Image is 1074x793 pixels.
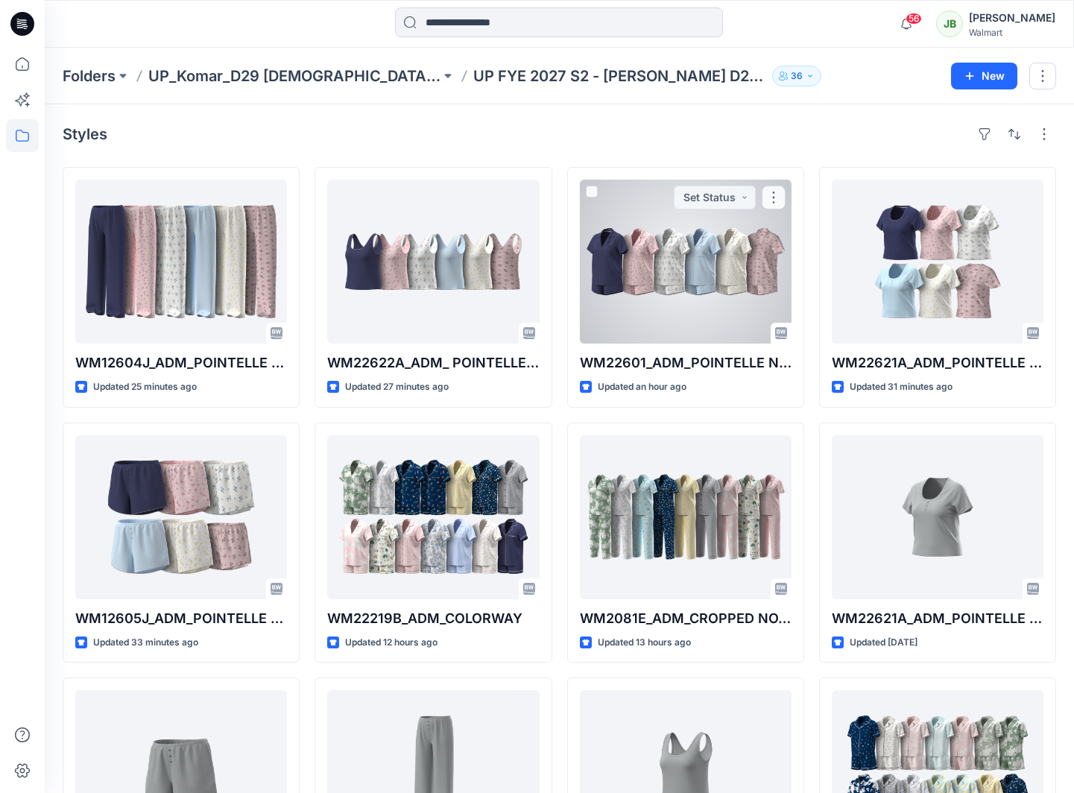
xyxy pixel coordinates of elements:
[345,379,449,395] p: Updated 27 minutes ago
[473,66,765,86] p: UP FYE 2027 S2 - [PERSON_NAME] D29 [DEMOGRAPHIC_DATA] Sleepwear
[832,180,1043,344] a: WM22621A_ADM_POINTELLE HENLEY TEE_COLORWAY
[832,435,1043,599] a: WM22621A_ADM_POINTELLE HENLEY TEE
[327,180,539,344] a: WM22622A_ADM_ POINTELLE TANK_COLORWAY
[75,435,287,599] a: WM12605J_ADM_POINTELLE SHORT_COLORWAY
[850,635,917,651] p: Updated [DATE]
[832,608,1043,629] p: WM22621A_ADM_POINTELLE HENLEY TEE
[936,10,963,37] div: JB
[75,180,287,344] a: WM12604J_ADM_POINTELLE PANT -FAUX FLY & BUTTONS + PICOT_COLORWAY
[791,68,803,84] p: 36
[93,379,197,395] p: Updated 25 minutes ago
[327,435,539,599] a: WM22219B_ADM_COLORWAY
[63,125,107,143] h4: Styles
[850,379,953,395] p: Updated 31 minutes ago
[327,608,539,629] p: WM22219B_ADM_COLORWAY
[580,353,792,373] p: WM22601_ADM_POINTELLE NOTCH SHORTIE_COLORWAY
[75,608,287,629] p: WM12605J_ADM_POINTELLE SHORT_COLORWAY
[598,635,691,651] p: Updated 13 hours ago
[969,27,1055,38] div: Walmart
[969,9,1055,27] div: [PERSON_NAME]
[906,13,922,25] span: 56
[75,353,287,373] p: WM12604J_ADM_POINTELLE PANT -FAUX FLY & BUTTONS + PICOT_COLORWAY
[580,435,792,599] a: WM2081E_ADM_CROPPED NOTCH PJ SET w/ STRAIGHT HEM TOP_COLORWAY
[580,180,792,344] a: WM22601_ADM_POINTELLE NOTCH SHORTIE_COLORWAY
[951,63,1017,89] button: New
[345,635,438,651] p: Updated 12 hours ago
[598,379,686,395] p: Updated an hour ago
[148,66,440,86] a: UP_Komar_D29 [DEMOGRAPHIC_DATA] Sleep
[63,66,116,86] a: Folders
[580,608,792,629] p: WM2081E_ADM_CROPPED NOTCH PJ SET w/ STRAIGHT HEM TOP_COLORWAY
[772,66,821,86] button: 36
[93,635,198,651] p: Updated 33 minutes ago
[832,353,1043,373] p: WM22621A_ADM_POINTELLE HENLEY TEE_COLORWAY
[327,353,539,373] p: WM22622A_ADM_ POINTELLE TANK_COLORWAY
